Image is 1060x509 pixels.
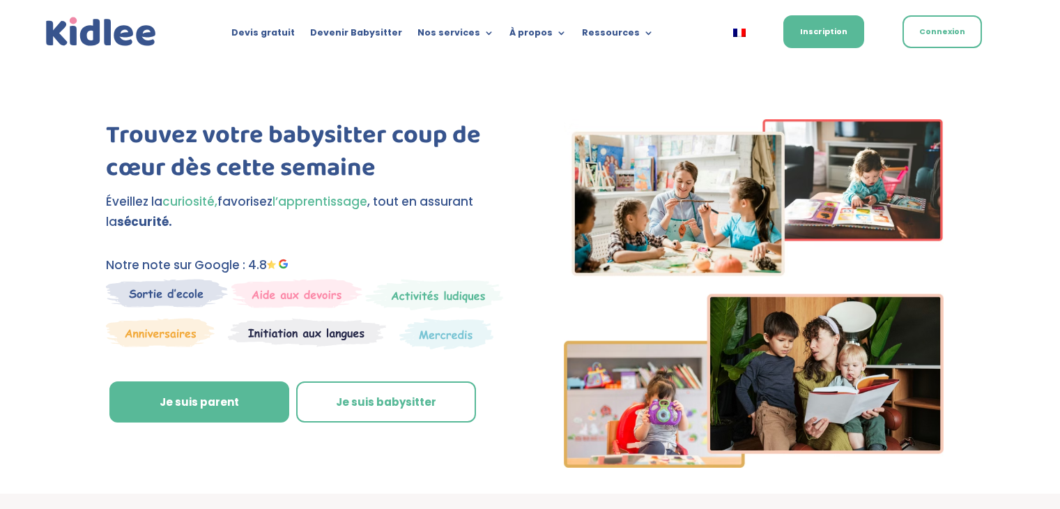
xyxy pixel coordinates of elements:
[272,193,367,210] span: l’apprentissage
[733,29,746,37] img: Français
[509,28,567,43] a: À propos
[228,318,386,347] img: Atelier thematique
[43,14,160,50] img: logo_kidlee_bleu
[365,279,503,311] img: Mercredi
[310,28,402,43] a: Devenir Babysitter
[902,15,982,48] a: Connexion
[231,279,362,308] img: weekends
[106,255,507,275] p: Notre note sur Google : 4.8
[582,28,654,43] a: Ressources
[106,192,507,232] p: Éveillez la favorisez , tout en assurant la
[231,28,295,43] a: Devis gratuit
[106,318,215,347] img: Anniversaire
[43,14,160,50] a: Kidlee Logo
[399,318,493,350] img: Thematique
[162,193,217,210] span: curiosité,
[296,381,476,423] a: Je suis babysitter
[106,279,228,307] img: Sortie decole
[109,381,289,423] a: Je suis parent
[564,455,944,472] picture: Imgs-2
[106,119,507,192] h1: Trouvez votre babysitter coup de cœur dès cette semaine
[417,28,494,43] a: Nos services
[783,15,864,48] a: Inscription
[117,213,172,230] strong: sécurité.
